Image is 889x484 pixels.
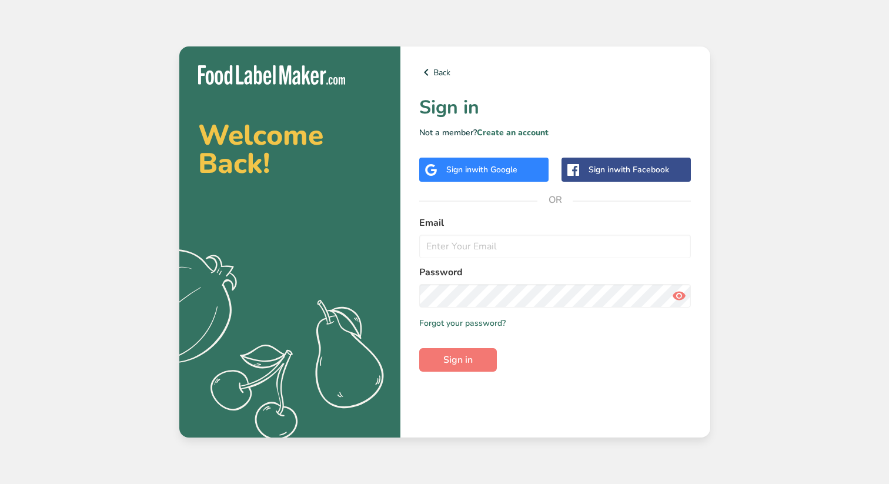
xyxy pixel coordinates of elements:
[419,94,691,122] h1: Sign in
[419,265,691,279] label: Password
[589,163,669,176] div: Sign in
[198,65,345,85] img: Food Label Maker
[419,216,691,230] label: Email
[614,164,669,175] span: with Facebook
[419,126,691,139] p: Not a member?
[443,353,473,367] span: Sign in
[446,163,517,176] div: Sign in
[419,317,506,329] a: Forgot your password?
[419,235,691,258] input: Enter Your Email
[419,348,497,372] button: Sign in
[537,182,573,218] span: OR
[472,164,517,175] span: with Google
[198,121,382,178] h2: Welcome Back!
[419,65,691,79] a: Back
[477,127,549,138] a: Create an account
